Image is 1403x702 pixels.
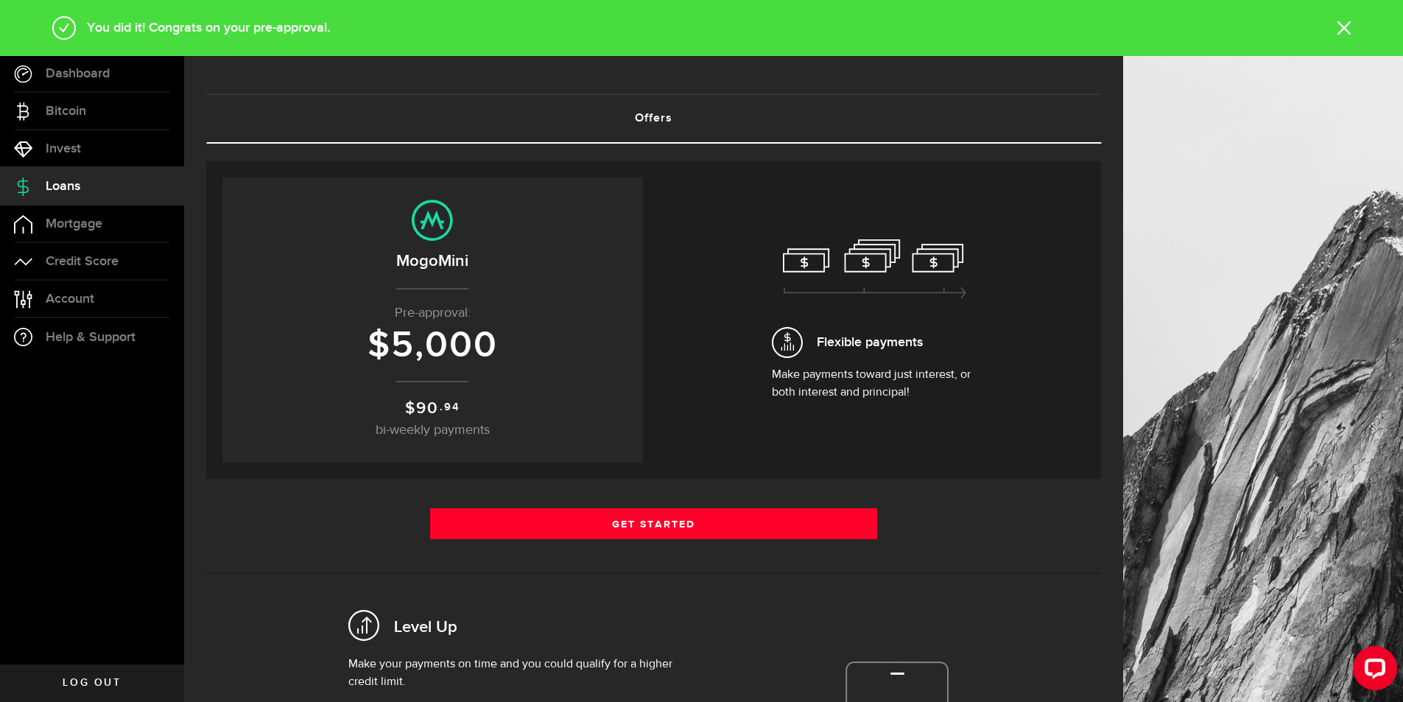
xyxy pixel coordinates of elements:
[46,142,81,155] span: Invest
[405,399,416,418] span: $
[772,366,978,401] p: Make payments toward just interest, or both interest and principal!
[46,255,119,268] span: Credit Score
[77,18,1337,38] div: You did it! Congrats on your pre-approval.
[394,617,457,639] h2: Level Up
[348,656,697,691] p: Make your payments on time and you could qualify for a higher credit limit.
[46,180,80,193] span: Loans
[206,95,1101,142] a: Offers
[46,67,110,80] span: Dashboard
[440,399,460,415] sup: .94
[63,678,121,688] span: Log out
[46,105,86,118] span: Bitcoin
[237,249,628,273] h2: MogoMini
[206,94,1101,144] ul: Tabs Navigation
[430,508,878,539] a: Get Started
[46,292,94,306] span: Account
[368,323,391,368] span: $
[46,217,102,231] span: Mortgage
[46,331,136,344] span: Help & Support
[237,303,628,323] p: Pre-approval:
[416,399,439,418] span: 90
[817,332,923,352] span: Flexible payments
[376,424,490,437] span: bi-weekly payments
[391,323,498,368] span: 5,000
[1341,640,1403,702] iframe: LiveChat chat widget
